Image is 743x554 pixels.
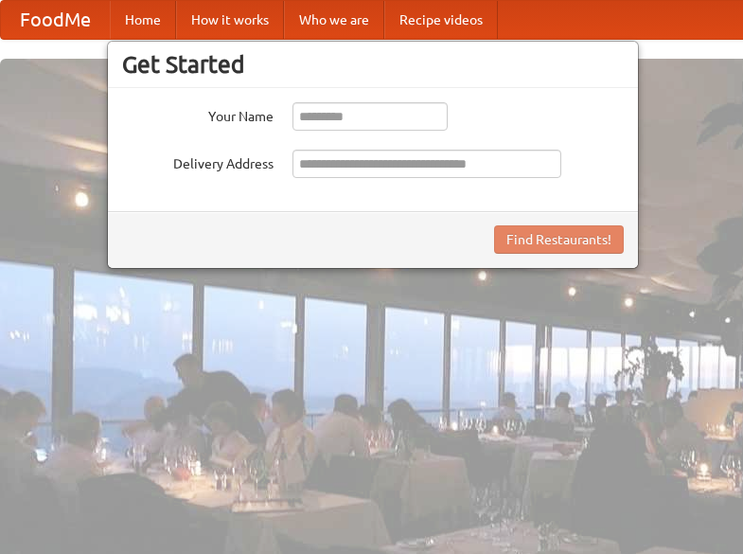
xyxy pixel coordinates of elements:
[122,150,274,173] label: Delivery Address
[122,102,274,126] label: Your Name
[494,225,624,254] button: Find Restaurants!
[110,1,176,39] a: Home
[384,1,498,39] a: Recipe videos
[1,1,110,39] a: FoodMe
[284,1,384,39] a: Who we are
[176,1,284,39] a: How it works
[122,50,624,79] h3: Get Started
